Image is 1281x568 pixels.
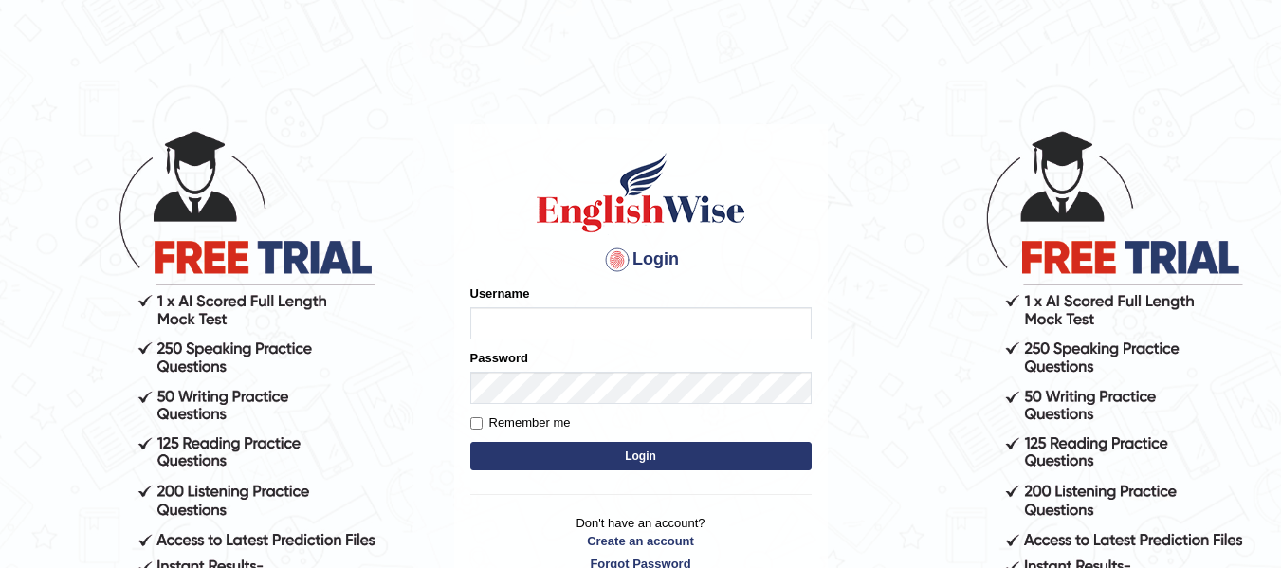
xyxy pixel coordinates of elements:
label: Password [470,349,528,367]
a: Create an account [470,532,812,550]
label: Username [470,284,530,302]
input: Remember me [470,417,483,430]
h4: Login [470,245,812,275]
button: Login [470,442,812,470]
label: Remember me [470,413,571,432]
img: Logo of English Wise sign in for intelligent practice with AI [533,150,749,235]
